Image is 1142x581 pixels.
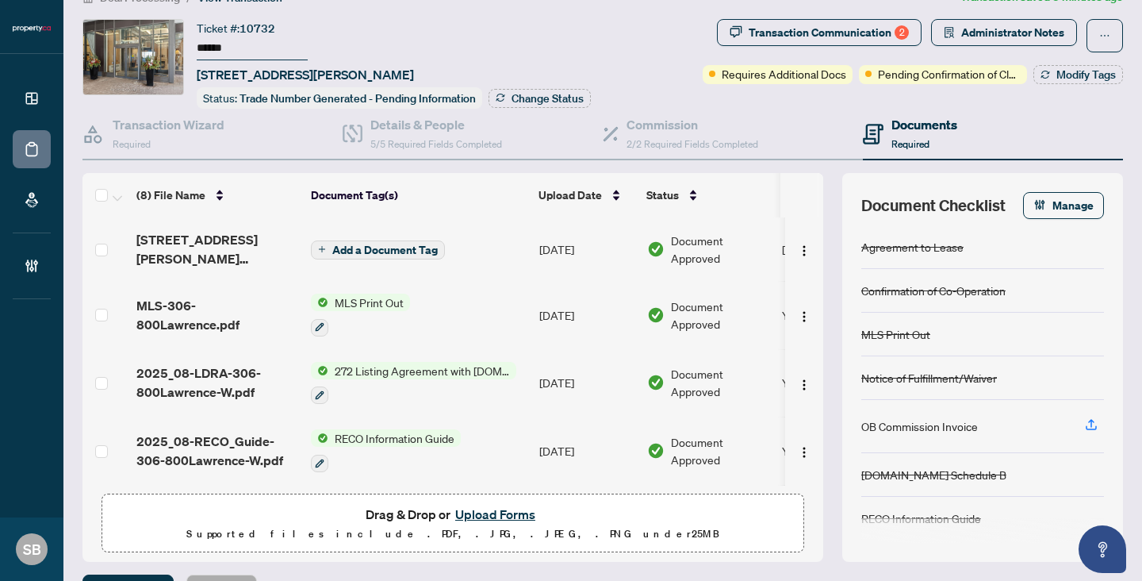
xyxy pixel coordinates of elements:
button: Change Status [489,89,591,108]
div: Confirmation of Co-Operation [861,282,1006,299]
img: Document Status [647,306,665,324]
span: (8) File Name [136,187,205,204]
span: Administrator Notes [961,20,1064,45]
div: Transaction Communication [749,20,909,45]
div: RECO Information Guide [861,510,981,527]
div: Ticket #: [197,19,275,37]
td: [PERSON_NAME] [776,217,895,281]
h4: Documents [891,115,957,134]
div: Notice of Fulfillment/Waiver [861,369,997,387]
th: Uploaded By [775,173,894,217]
th: Document Tag(s) [305,173,532,217]
img: Document Status [647,374,665,391]
span: Document Approved [671,365,769,400]
button: Add a Document Tag [311,239,445,260]
span: 2025_08-LDRA-306-800Lawrence-W.pdf [136,364,298,402]
td: Yasya Pegeta [776,349,895,417]
button: Status Icon272 Listing Agreement with [DOMAIN_NAME] Company Schedule A to Listing Agreement [311,362,516,405]
span: 272 Listing Agreement with [DOMAIN_NAME] Company Schedule A to Listing Agreement [328,362,516,379]
h4: Transaction Wizard [113,115,224,134]
span: 2/2 Required Fields Completed [627,138,758,150]
span: Add a Document Tag [332,244,438,256]
td: Yasya Pegeta [776,485,895,553]
span: Requires Additional Docs [722,65,846,83]
td: [DATE] [533,485,641,553]
img: logo [13,24,51,33]
span: MLS-306-800Lawrence.pdf [136,296,298,334]
span: Trade Number Generated - Pending Information [240,91,476,106]
span: 5/5 Required Fields Completed [370,138,502,150]
h4: Commission [627,115,758,134]
button: Logo [791,237,817,262]
span: solution [944,27,955,38]
button: Upload Forms [450,504,540,525]
span: [STREET_ADDRESS][PERSON_NAME] [197,65,414,84]
img: Document Status [647,240,665,258]
span: Required [891,138,929,150]
span: RECO Information Guide [328,429,461,447]
td: [DATE] [533,217,641,281]
span: Modify Tags [1056,69,1116,80]
span: SB [23,538,41,560]
td: Yasya Pegeta [776,281,895,349]
button: Add a Document Tag [311,240,445,260]
span: MLS Print Out [328,294,410,311]
img: Logo [798,379,811,391]
button: Manage [1023,192,1104,219]
h4: Details & People [370,115,502,134]
img: Status Icon [311,294,328,311]
span: [STREET_ADDRESS][PERSON_NAME] Letter.pdf [136,230,298,268]
td: Yasya Pegeta [776,417,895,485]
img: Logo [798,244,811,257]
img: Status Icon [311,362,328,379]
button: Modify Tags [1033,65,1123,84]
div: MLS Print Out [861,325,930,343]
button: Transaction Communication2 [717,19,922,46]
div: Status: [197,87,482,109]
button: Logo [791,370,817,395]
span: Document Checklist [861,194,1006,217]
button: Logo [791,438,817,464]
span: Pending Confirmation of Closing [878,65,1021,83]
button: Status IconRECO Information Guide [311,429,461,472]
button: Status IconMLS Print Out [311,294,410,337]
span: plus [318,245,326,253]
img: IMG-W12313640_1.jpg [83,20,183,94]
span: Required [113,138,151,150]
img: Status Icon [311,429,328,447]
th: Upload Date [532,173,640,217]
span: Drag & Drop orUpload FormsSupported files include .PDF, .JPG, .JPEG, .PNG under25MB [102,494,803,553]
div: [DOMAIN_NAME] Schedule B [861,466,1006,483]
p: Supported files include .PDF, .JPG, .JPEG, .PNG under 25 MB [112,525,794,544]
td: [DATE] [533,349,641,417]
td: [DATE] [533,281,641,349]
span: Upload Date [538,187,602,204]
span: 2025_08-RECO_Guide-306-800Lawrence-W.pdf [136,432,298,470]
span: Document Approved [671,298,769,333]
span: Manage [1052,193,1094,218]
img: Document Status [647,442,665,460]
button: Logo [791,302,817,328]
span: Document Approved [671,232,769,267]
span: 10732 [240,21,275,36]
th: (8) File Name [130,173,305,217]
button: Open asap [1079,525,1126,573]
img: Logo [798,446,811,459]
span: Drag & Drop or [366,504,540,525]
td: [DATE] [533,417,641,485]
button: Administrator Notes [931,19,1077,46]
span: Status [646,187,679,204]
div: Agreement to Lease [861,238,964,256]
th: Status [640,173,775,217]
span: ellipsis [1099,30,1110,41]
div: 2 [895,25,909,40]
div: OB Commission Invoice [861,417,978,435]
img: Logo [798,310,811,323]
span: Document Approved [671,433,769,468]
span: Change Status [512,93,584,104]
